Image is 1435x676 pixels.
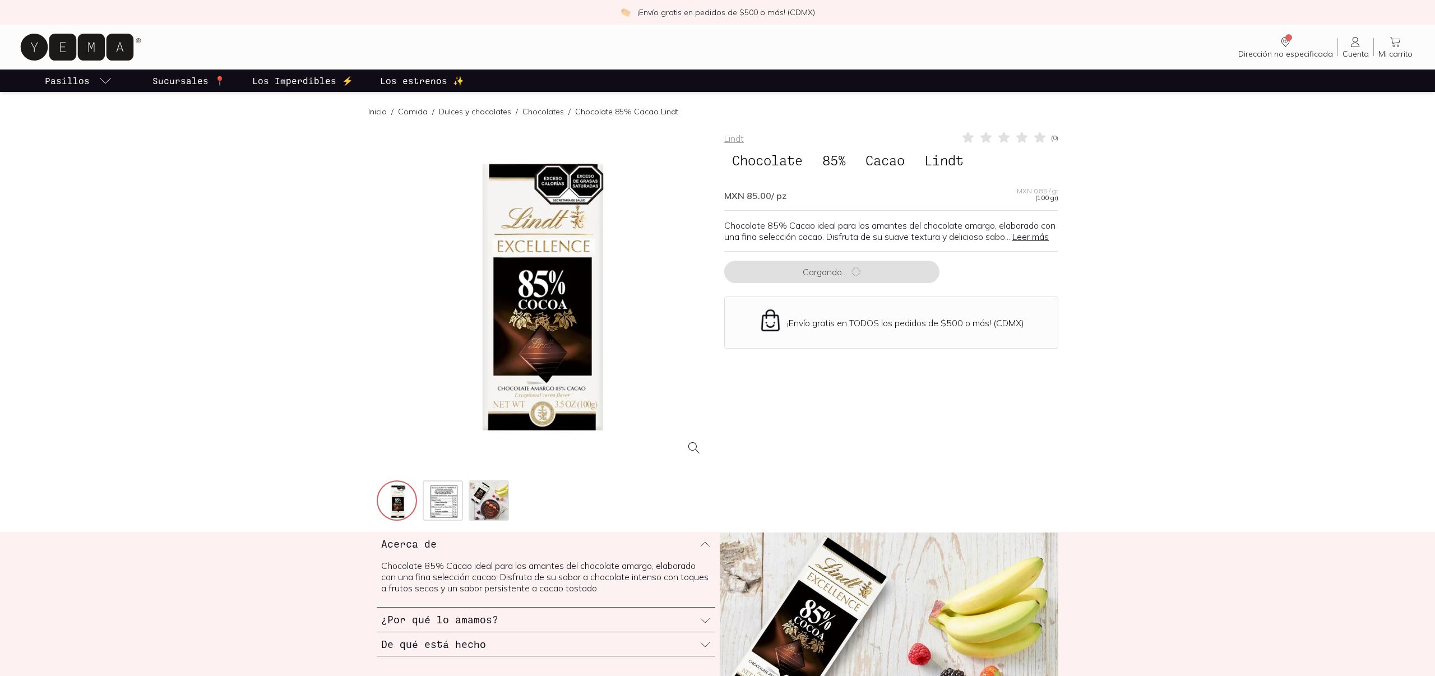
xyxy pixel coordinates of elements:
a: Leer más [1012,231,1049,242]
a: Dulces y chocolates [439,107,511,117]
img: check [621,7,631,17]
span: Mi carrito [1378,49,1413,59]
h3: ¿Por qué lo amamos? [381,612,498,627]
span: ( 0 ) [1051,135,1058,141]
p: Chocolate 85% Cacao Lindt [575,106,678,117]
span: / [428,106,439,117]
img: excellence-85-cacao-lifestyle_a97af0d5-57b1-4555-b217-2976b764b05f=fwebp-q70-w256 [470,481,510,522]
span: MXN 85.00 / pz [724,190,786,201]
span: Cacao [858,150,913,171]
a: Inicio [368,107,387,117]
a: Cuenta [1338,35,1373,59]
span: 85% [814,150,854,171]
p: Chocolate 85% Cacao ideal para los amantes del chocolate amargo, elaborado con una fina selección... [381,560,711,594]
img: 81_a9ee1f1a-69d5-4332-bc33-06fdc7882cf0=fwebp-q70-w256 [424,481,464,522]
a: Comida [398,107,428,117]
p: Los Imperdibles ⚡️ [252,74,353,87]
a: Dirección no especificada [1234,35,1337,59]
a: Sucursales 📍 [150,70,228,92]
h3: De qué está hecho [381,637,486,651]
p: ¡Envío gratis en pedidos de $500 o más! (CDMX) [637,7,815,18]
button: Cargando... [724,261,939,283]
span: Dirección no especificada [1238,49,1333,59]
img: Envío [758,308,783,332]
a: Lindt [724,133,744,144]
span: Lindt [916,150,971,171]
a: Los Imperdibles ⚡️ [250,70,355,92]
span: / [511,106,522,117]
a: Los estrenos ✨ [378,70,466,92]
span: Chocolate [724,150,811,171]
span: (100 gr) [1035,195,1058,201]
a: pasillo-todos-link [43,70,114,92]
img: 80_13b59f25-9efc-45d0-98cd-67d01986efbd=fwebp-q70-w256 [378,481,418,522]
p: Chocolate 85% Cacao ideal para los amantes del chocolate amargo, elaborado con una fina selección... [724,220,1058,242]
span: / [387,106,398,117]
span: / [564,106,575,117]
p: Pasillos [45,74,90,87]
p: ¡Envío gratis en TODOS los pedidos de $500 o más! (CDMX) [787,317,1024,328]
p: Los estrenos ✨ [380,74,464,87]
a: Mi carrito [1374,35,1417,59]
h3: Acerca de [381,536,437,551]
p: Sucursales 📍 [152,74,225,87]
span: MXN 0.85 / gr [1017,188,1058,195]
a: Chocolates [522,107,564,117]
span: Cuenta [1343,49,1369,59]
